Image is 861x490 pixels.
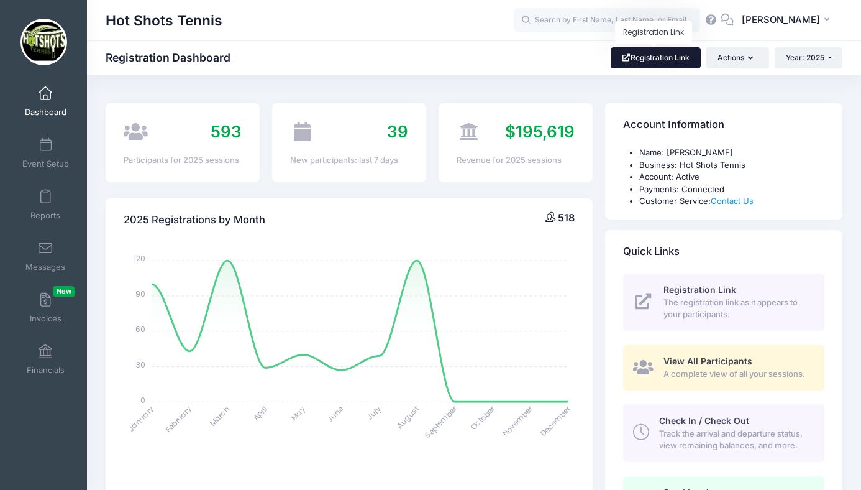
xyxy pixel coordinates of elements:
[468,404,498,433] tspan: October
[290,154,408,167] div: New participants: last 7 days
[124,203,265,238] h4: 2025 Registrations by Month
[639,171,824,183] li: Account: Active
[134,253,146,264] tspan: 120
[538,404,573,439] tspan: December
[514,8,700,33] input: Search by First Name, Last Name, or Email...
[16,80,75,123] a: Dashboard
[623,345,824,391] a: View All Participants A complete view of all your sessions.
[663,356,752,366] span: View All Participants
[16,286,75,330] a: InvoicesNew
[106,6,222,35] h1: Hot Shots Tennis
[289,404,307,422] tspan: May
[623,404,824,461] a: Check In / Check Out Track the arrival and departure status, view remaining balances, and more.
[137,359,146,370] tspan: 30
[734,6,842,35] button: [PERSON_NAME]
[663,297,810,321] span: The registration link as it appears to your participants.
[163,404,194,434] tspan: February
[615,21,692,44] div: Registration Link
[639,183,824,196] li: Payments: Connected
[136,324,146,335] tspan: 60
[611,47,701,68] a: Registration Link
[394,404,421,430] tspan: August
[124,154,242,167] div: Participants for 2025 sessions
[639,195,824,208] li: Customer Service:
[136,289,146,299] tspan: 90
[30,210,60,221] span: Reports
[365,404,384,422] tspan: July
[623,108,724,143] h4: Account Information
[207,404,232,428] tspan: March
[30,313,61,324] span: Invoices
[639,159,824,172] li: Business: Hot Shots Tennis
[387,122,408,141] span: 39
[141,395,146,405] tspan: 0
[659,428,810,452] span: Track the arrival and departure status, view remaining balances, and more.
[106,51,241,64] h1: Registration Dashboard
[22,159,69,169] span: Event Setup
[663,368,810,381] span: A complete view of all your sessions.
[27,365,65,376] span: Financials
[706,47,768,68] button: Actions
[126,404,157,434] tspan: January
[500,404,535,439] tspan: November
[20,19,67,65] img: Hot Shots Tennis
[16,183,75,226] a: Reports
[659,415,749,426] span: Check In / Check Out
[16,131,75,175] a: Event Setup
[251,404,270,422] tspan: April
[623,274,824,331] a: Registration Link The registration link as it appears to your participants.
[786,53,824,62] span: Year: 2025
[16,338,75,381] a: Financials
[422,404,459,440] tspan: September
[742,13,820,27] span: [PERSON_NAME]
[325,404,345,424] tspan: June
[775,47,842,68] button: Year: 2025
[211,122,242,141] span: 593
[663,284,736,295] span: Registration Link
[25,107,66,118] span: Dashboard
[711,196,754,206] a: Contact Us
[639,147,824,159] li: Name: [PERSON_NAME]
[53,286,75,297] span: New
[16,234,75,278] a: Messages
[457,154,575,167] div: Revenue for 2025 sessions
[505,122,575,141] span: $195,619
[558,211,575,224] span: 518
[25,262,65,272] span: Messages
[623,234,680,269] h4: Quick Links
